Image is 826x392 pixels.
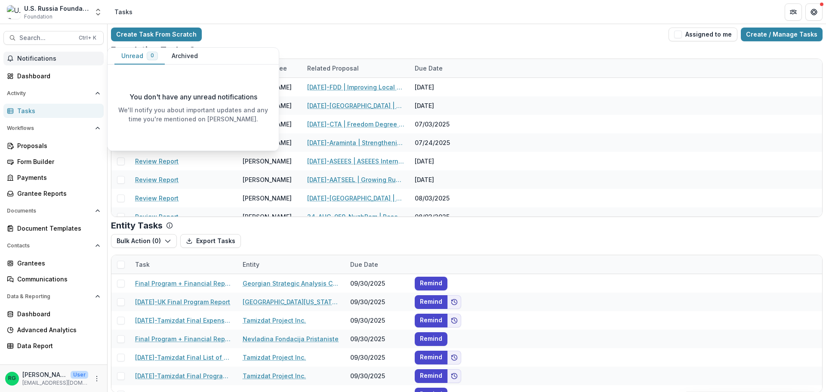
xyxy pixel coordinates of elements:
[307,120,404,129] a: [DATE]-CTA | Freedom Degree Online Matching System
[135,353,232,362] a: [DATE]-Tamizdat Final List of Expenses
[415,314,447,327] button: Remind
[135,279,232,288] a: Final Program + Financial Report
[22,370,67,379] p: [PERSON_NAME]
[415,295,447,309] button: Remind
[3,221,104,235] a: Document Templates
[180,234,241,248] button: Export Tasks
[243,353,306,362] a: Tamizdat Project Inc.
[410,96,474,115] div: [DATE]
[345,274,410,293] div: 09/30/2025
[135,334,232,343] a: Final Program + Financial Report
[345,367,410,385] div: 09/30/2025
[24,4,89,13] div: U.S. Russia Foundation
[785,3,802,21] button: Partners
[243,157,292,166] div: [PERSON_NAME]
[410,207,474,226] div: 08/03/2025
[17,173,97,182] div: Payments
[302,59,410,77] div: Related Proposal
[410,133,474,152] div: 07/24/2025
[7,125,92,131] span: Workflows
[243,175,292,184] div: [PERSON_NAME]
[3,272,104,286] a: Communications
[135,297,230,306] a: [DATE]-UK Final Program Report
[410,78,474,96] div: [DATE]
[410,170,474,189] div: [DATE]
[447,314,461,327] button: Add to friends
[345,255,410,274] div: Due Date
[415,277,447,290] button: Remind
[135,194,179,203] a: Review Report
[22,379,88,387] p: [EMAIL_ADDRESS][DOMAIN_NAME]
[19,34,74,42] span: Search...
[410,115,474,133] div: 07/03/2025
[3,69,104,83] a: Dashboard
[669,28,737,41] button: Assigned to me
[111,28,202,41] a: Create Task From Scratch
[17,55,100,62] span: Notifications
[92,373,102,384] button: More
[345,260,383,269] div: Due Date
[111,220,163,231] p: Entity Tasks
[17,341,97,350] div: Data Report
[17,259,97,268] div: Grantees
[3,307,104,321] a: Dashboard
[237,255,345,274] div: Entity
[151,52,154,59] span: 0
[410,59,474,77] div: Due Date
[7,208,92,214] span: Documents
[17,71,97,80] div: Dashboard
[805,3,823,21] button: Get Help
[135,371,232,380] a: [DATE]-Tamizdat Final Program Report
[3,186,104,201] a: Grantee Reports
[165,48,205,65] button: Archived
[77,33,98,43] div: Ctrl + K
[111,45,185,55] p: Foundation Tasks
[447,369,461,383] button: Add to friends
[243,279,340,288] a: Georgian Strategic Analysis Center
[135,157,179,166] a: Review Report
[3,121,104,135] button: Open Workflows
[345,311,410,330] div: 09/30/2025
[243,334,339,343] a: Nevladina Fondacija Pristaniste
[345,348,410,367] div: 09/30/2025
[243,297,340,306] a: [GEOGRAPHIC_DATA][US_STATE] for Research
[7,293,92,299] span: Data & Reporting
[307,101,404,110] a: [DATE]-[GEOGRAPHIC_DATA] | Fostering the Next Generation of Russia-focused Professionals
[307,212,404,221] a: 24-AUG-059-NuzhPom | Research Bureau for Russian Civil Society
[135,316,232,325] a: [DATE]-Tamizdat Final Expense Summary
[17,189,97,198] div: Grantee Reports
[741,28,823,41] a: Create / Manage Tasks
[92,3,104,21] button: Open entity switcher
[3,154,104,169] a: Form Builder
[111,6,136,18] nav: breadcrumb
[307,83,404,92] a: [DATE]-FDD | Improving Local Governance Competence Among Rising Exiled Russian Civil Society Leaders
[24,13,52,21] span: Foundation
[447,295,461,309] button: Add to friends
[345,293,410,311] div: 09/30/2025
[3,170,104,185] a: Payments
[3,290,104,303] button: Open Data & Reporting
[3,323,104,337] a: Advanced Analytics
[8,376,16,381] div: Ruslan Garipov
[410,64,448,73] div: Due Date
[17,157,97,166] div: Form Builder
[17,275,97,284] div: Communications
[17,106,97,115] div: Tasks
[3,339,104,353] a: Data Report
[111,234,177,248] button: Bulk Action (0)
[71,371,88,379] p: User
[130,260,155,269] div: Task
[114,48,165,65] button: Unread
[135,212,179,221] a: Review Report
[243,316,306,325] a: Tamizdat Project Inc.
[243,371,306,380] a: Tamizdat Project Inc.
[307,194,404,203] a: [DATE]-[GEOGRAPHIC_DATA] | Expanding Opportunities for Undergraduates and MAs in Russian Studiesi...
[129,92,257,102] p: You don't have any unread notifications
[130,255,237,274] div: Task
[17,309,97,318] div: Dashboard
[3,239,104,253] button: Open Contacts
[114,7,133,16] div: Tasks
[307,157,404,166] a: [DATE]-ASEEES | ASEEES Internship Grant Program, [DATE]-[DATE]
[7,243,92,249] span: Contacts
